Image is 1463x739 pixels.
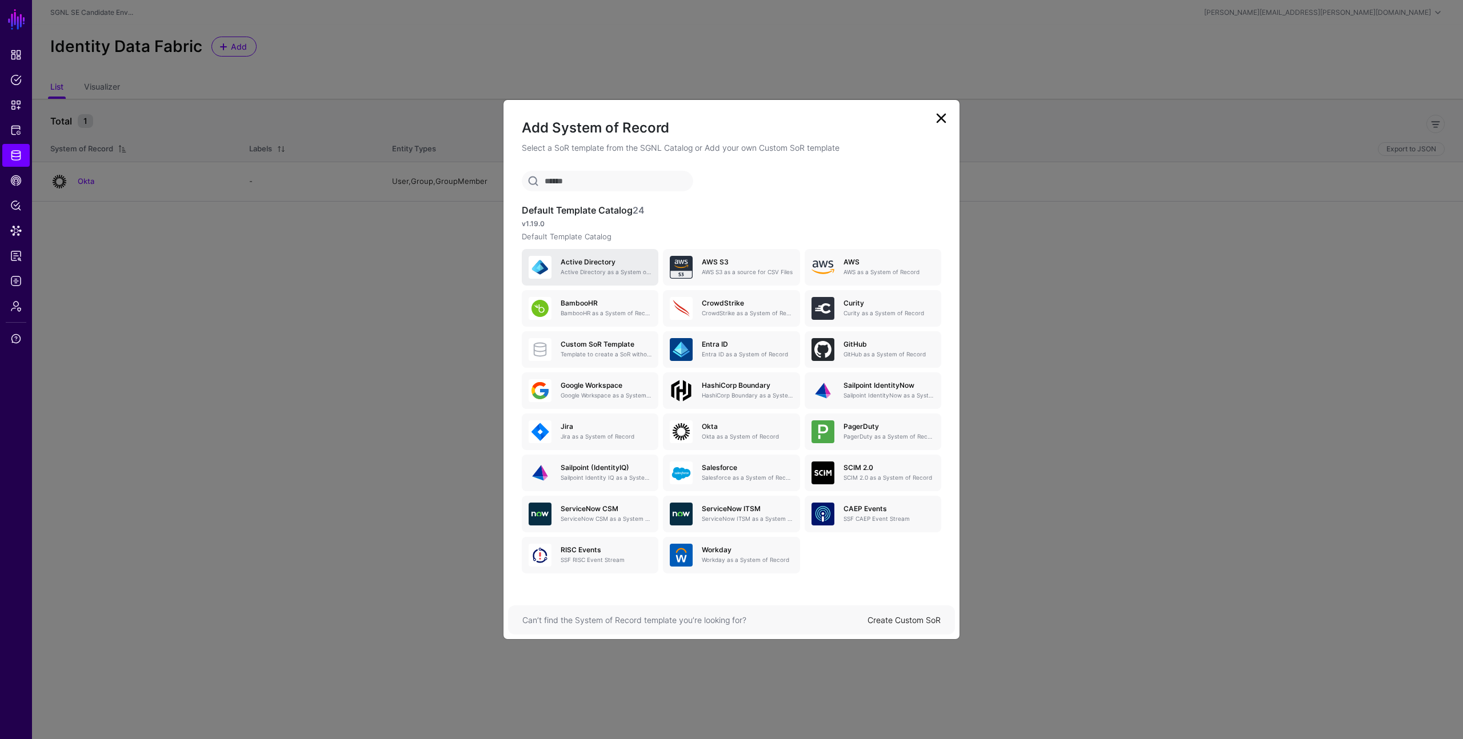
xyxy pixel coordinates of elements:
h5: Okta [702,423,793,431]
a: JiraJira as a System of Record [522,413,658,450]
img: svg+xml;base64,PHN2ZyB3aWR0aD0iNjQiIGhlaWdodD0iNjQiIHZpZXdCb3g9IjAgMCA2NCA2NCIgZmlsbD0ibm9uZSIgeG... [529,461,551,484]
a: ServiceNow ITSMServiceNow ITSM as a System of Record [663,496,800,532]
a: Custom SoR TemplateTemplate to create a SoR without any entities, attributes or relationships. On... [522,331,658,368]
p: SSF RISC Event Stream [561,556,651,564]
a: OktaOkta as a System of Record [663,413,800,450]
p: CrowdStrike as a System of Record [702,309,793,318]
a: WorkdayWorkday as a System of Record [663,537,800,573]
p: Sailpoint Identity IQ as a System of Record [561,473,651,482]
a: CrowdStrikeCrowdStrike as a System of Record [663,290,800,327]
img: svg+xml;base64,PHN2ZyB3aWR0aD0iNjQiIGhlaWdodD0iNjQiIHZpZXdCb3g9IjAgMCA2NCA2NCIgZmlsbD0ibm9uZSIgeG... [529,503,551,525]
img: svg+xml;base64,PHN2ZyB3aWR0aD0iNjQiIGhlaWdodD0iNjQiIHZpZXdCb3g9IjAgMCA2NCA2NCIgZmlsbD0ibm9uZSIgeG... [529,256,551,279]
h5: Active Directory [561,258,651,266]
a: CAEP EventsSSF CAEP Event Stream [805,496,941,532]
h2: Add System of Record [522,118,941,138]
p: AWS as a System of Record [844,268,934,276]
a: BambooHRBambooHR as a System of Record [522,290,658,327]
p: Select a SoR template from the SGNL Catalog or Add your own Custom SoR template [522,142,941,154]
a: ServiceNow CSMServiceNow CSM as a System of Record [522,496,658,532]
img: svg+xml;base64,PHN2ZyB3aWR0aD0iNjQiIGhlaWdodD0iNjQiIHZpZXdCb3g9IjAgMCA2NCA2NCIgZmlsbD0ibm9uZSIgeG... [529,297,551,320]
h5: SCIM 2.0 [844,464,934,472]
span: 24 [633,204,645,216]
h5: RISC Events [561,546,651,554]
p: SCIM 2.0 as a System of Record [844,473,934,482]
h5: PagerDuty [844,423,934,431]
img: svg+xml;base64,PHN2ZyB3aWR0aD0iNjQiIGhlaWdodD0iNjQiIHZpZXdCb3g9IjAgMCA2NCA2NCIgZmlsbD0ibm9uZSIgeG... [812,379,834,402]
img: svg+xml;base64,PHN2ZyB3aWR0aD0iNjQiIGhlaWdodD0iNjQiIHZpZXdCb3g9IjAgMCA2NCA2NCIgZmlsbD0ibm9uZSIgeG... [529,379,551,402]
a: GitHubGitHub as a System of Record [805,331,941,368]
p: PagerDuty as a System of Record [844,432,934,441]
p: Okta as a System of Record [702,432,793,441]
img: svg+xml;base64,PHN2ZyB3aWR0aD0iNjQiIGhlaWdodD0iNjQiIHZpZXdCb3g9IjAgMCA2NCA2NCIgZmlsbD0ibm9uZSIgeG... [812,461,834,484]
a: CurityCurity as a System of Record [805,290,941,327]
p: AWS S3 as a source for CSV Files [702,268,793,276]
p: Curity as a System of Record [844,309,934,318]
h5: BambooHR [561,299,651,307]
p: Jira as a System of Record [561,432,651,441]
h5: Salesforce [702,464,793,472]
img: svg+xml;base64,PHN2ZyB3aWR0aD0iNjQiIGhlaWdodD0iNjQiIHZpZXdCb3g9IjAgMCA2NCA2NCIgZmlsbD0ibm9uZSIgeG... [670,461,693,484]
img: svg+xml;base64,PHN2ZyB3aWR0aD0iNjQiIGhlaWdodD0iNjQiIHZpZXdCb3g9IjAgMCA2NCA2NCIgZmlsbD0ibm9uZSIgeG... [812,503,834,525]
h5: Custom SoR Template [561,340,651,348]
h5: GitHub [844,340,934,348]
h5: CrowdStrike [702,299,793,307]
img: svg+xml;base64,PHN2ZyB3aWR0aD0iNjQiIGhlaWdodD0iNjQiIHZpZXdCb3g9IjAgMCA2NCA2NCIgZmlsbD0ibm9uZSIgeG... [670,420,693,443]
p: HashiCorp Boundary as a System of Record [702,391,793,400]
p: Active Directory as a System of Record [561,268,651,276]
a: AWSAWS as a System of Record [805,249,941,286]
a: Google WorkspaceGoogle Workspace as a System of Record [522,372,658,409]
a: PagerDutyPagerDuty as a System of Record [805,413,941,450]
p: Sailpoint IdentityNow as a System of Record [844,391,934,400]
h5: Google Workspace [561,381,651,389]
h5: Entra ID [702,340,793,348]
a: Sailpoint IdentityNowSailpoint IdentityNow as a System of Record [805,372,941,409]
p: Workday as a System of Record [702,556,793,564]
img: svg+xml;base64,PHN2ZyB3aWR0aD0iNjQiIGhlaWdodD0iNjQiIHZpZXdCb3g9IjAgMCA2NCA2NCIgZmlsbD0ibm9uZSIgeG... [670,338,693,361]
a: SalesforceSalesforce as a System of Record [663,455,800,491]
p: SSF CAEP Event Stream [844,515,934,523]
img: svg+xml;base64,PHN2ZyB3aWR0aD0iNjQiIGhlaWdodD0iNjQiIHZpZXdCb3g9IjAgMCA2NCA2NCIgZmlsbD0ibm9uZSIgeG... [812,420,834,443]
img: svg+xml;base64,PHN2ZyB4bWxucz0iaHR0cDovL3d3dy53My5vcmcvMjAwMC9zdmciIHhtbG5zOnhsaW5rPSJodHRwOi8vd3... [812,256,834,279]
img: svg+xml;base64,PHN2ZyB3aWR0aD0iNjQiIGhlaWdodD0iNjQiIHZpZXdCb3g9IjAgMCA2NCA2NCIgZmlsbD0ibm9uZSIgeG... [670,503,693,525]
h5: Sailpoint (IdentityIQ) [561,464,651,472]
p: ServiceNow ITSM as a System of Record [702,515,793,523]
a: Sailpoint (IdentityIQ)Sailpoint Identity IQ as a System of Record [522,455,658,491]
a: HashiCorp BoundaryHashiCorp Boundary as a System of Record [663,372,800,409]
img: svg+xml;base64,PHN2ZyB3aWR0aD0iNjQiIGhlaWdodD0iNjQiIHZpZXdCb3g9IjAgMCA2NCA2NCIgZmlsbD0ibm9uZSIgeG... [529,544,551,567]
h5: Sailpoint IdentityNow [844,381,934,389]
h5: Curity [844,299,934,307]
a: Entra IDEntra ID as a System of Record [663,331,800,368]
h5: AWS [844,258,934,266]
p: Default Template Catalog [522,231,941,243]
h5: CAEP Events [844,505,934,513]
h5: AWS S3 [702,258,793,266]
h5: Workday [702,546,793,554]
img: svg+xml;base64,PHN2ZyB3aWR0aD0iNjQiIGhlaWdodD0iNjQiIHZpZXdCb3g9IjAgMCA2NCA2NCIgZmlsbD0ibm9uZSIgeG... [670,256,693,279]
h5: Jira [561,423,651,431]
a: AWS S3AWS S3 as a source for CSV Files [663,249,800,286]
h5: ServiceNow CSM [561,505,651,513]
div: Can’t find the System of Record template you’re looking for? [522,614,868,626]
strong: v1.19.0 [522,219,545,228]
img: svg+xml;base64,PHN2ZyB4bWxucz0iaHR0cDovL3d3dy53My5vcmcvMjAwMC9zdmciIHdpZHRoPSIxMDBweCIgaGVpZ2h0PS... [670,379,693,402]
a: Active DirectoryActive Directory as a System of Record [522,249,658,286]
img: svg+xml;base64,PHN2ZyB3aWR0aD0iNjQiIGhlaWdodD0iNjQiIHZpZXdCb3g9IjAgMCA2NCA2NCIgZmlsbD0ibm9uZSIgeG... [529,420,551,443]
p: GitHub as a System of Record [844,350,934,359]
a: RISC EventsSSF RISC Event Stream [522,537,658,573]
img: svg+xml;base64,PHN2ZyB3aWR0aD0iNjQiIGhlaWdodD0iNjQiIHZpZXdCb3g9IjAgMCA2NCA2NCIgZmlsbD0ibm9uZSIgeG... [812,338,834,361]
h3: Default Template Catalog [522,205,941,216]
p: Google Workspace as a System of Record [561,391,651,400]
p: Entra ID as a System of Record [702,350,793,359]
img: svg+xml;base64,PHN2ZyB3aWR0aD0iNjQiIGhlaWdodD0iNjQiIHZpZXdCb3g9IjAgMCA2NCA2NCIgZmlsbD0ibm9uZSIgeG... [812,297,834,320]
img: svg+xml;base64,PHN2ZyB3aWR0aD0iNjQiIGhlaWdodD0iNjQiIHZpZXdCb3g9IjAgMCA2NCA2NCIgZmlsbD0ibm9uZSIgeG... [670,544,693,567]
p: Salesforce as a System of Record [702,473,793,482]
p: BambooHR as a System of Record [561,309,651,318]
img: svg+xml;base64,PHN2ZyB3aWR0aD0iNjQiIGhlaWdodD0iNjQiIHZpZXdCb3g9IjAgMCA2NCA2NCIgZmlsbD0ibm9uZSIgeG... [670,297,693,320]
a: Create Custom SoR [868,615,941,625]
p: ServiceNow CSM as a System of Record [561,515,651,523]
h5: HashiCorp Boundary [702,381,793,389]
h5: ServiceNow ITSM [702,505,793,513]
a: SCIM 2.0SCIM 2.0 as a System of Record [805,455,941,491]
p: Template to create a SoR without any entities, attributes or relationships. Once created, you can... [561,350,651,359]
